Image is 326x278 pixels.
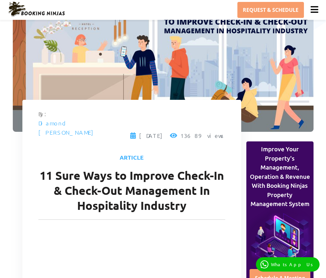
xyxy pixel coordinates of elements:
img: blog-cta-bg_aside.png [248,209,312,267]
a: WhatsApp Us [256,257,320,272]
a: REQUEST & SCHEDULE [237,2,304,18]
img: Booking Ninjas Logo [8,1,65,17]
div: Article [38,153,225,168]
h1: 11 Sure Ways to Improve Check-In & Check-Out Management In Hospitality Industry [38,168,225,219]
p: WhatsApp Us [271,262,315,267]
p: Improve Your Property's Management, Operation & Revenue With Booking Ninjas Property Management S... [248,145,312,209]
span: 13689 views [170,131,225,144]
a: Diamond. [PERSON_NAME] [38,119,96,136]
span: [DATE] [130,131,165,144]
div: By: [38,109,125,143]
